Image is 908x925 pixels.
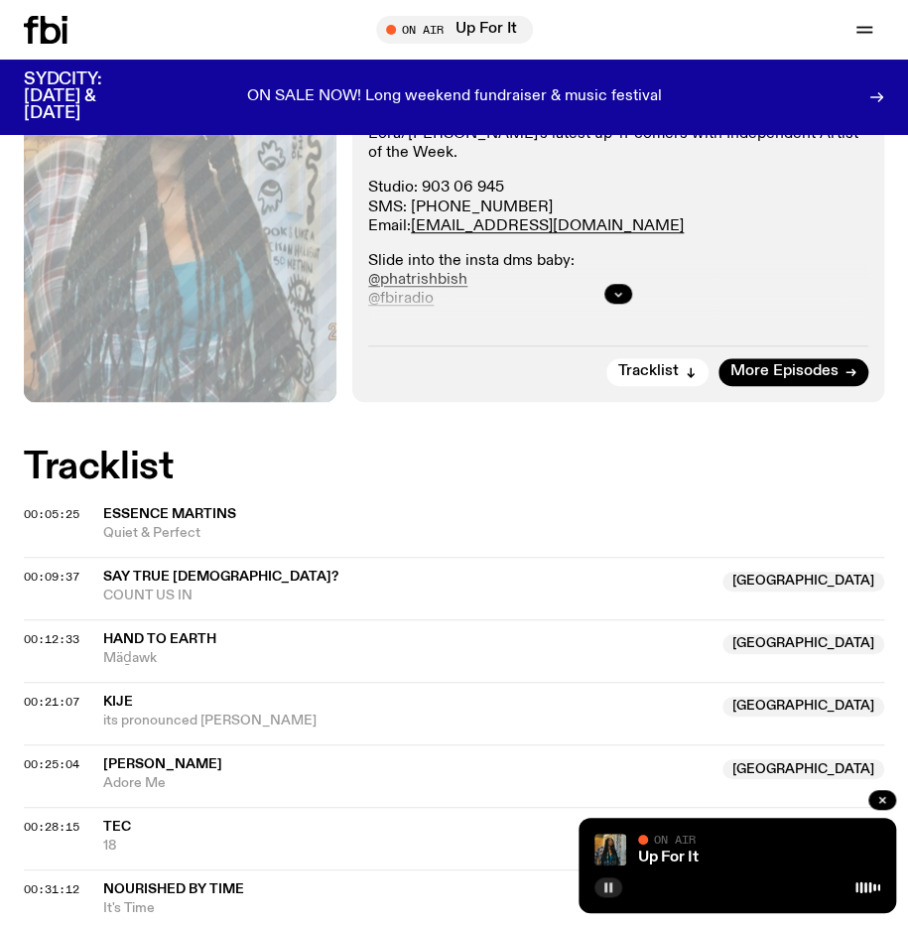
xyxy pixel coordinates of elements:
[103,587,711,605] span: COUNT US IN
[24,694,79,710] span: 00:21:07
[24,71,151,122] h3: SYDCITY: [DATE] & [DATE]
[24,569,79,585] span: 00:09:37
[24,631,79,647] span: 00:12:33
[24,506,79,522] span: 00:05:25
[24,881,79,897] span: 00:31:12
[103,695,133,709] span: Kije
[24,819,79,835] span: 00:28:15
[103,570,338,584] span: Say True [DEMOGRAPHIC_DATA]?
[722,697,884,717] span: [GEOGRAPHIC_DATA]
[376,16,533,44] button: On AirUp For It
[638,850,699,865] a: Up For It
[103,524,884,543] span: Quiet & Perfect
[594,834,626,865] img: Ify - a Brown Skin girl with black braided twists, looking up to the side with her tongue stickin...
[103,820,131,834] span: Tec
[103,649,711,668] span: Mäḏawk
[411,218,684,234] a: [EMAIL_ADDRESS][DOMAIN_NAME]
[103,899,884,918] span: It's Time
[103,632,216,646] span: Hand to Earth
[654,833,696,846] span: On Air
[103,837,711,856] span: 18
[718,358,868,386] a: More Episodes
[103,507,236,521] span: Essence Martins
[247,88,662,106] p: ON SALE NOW! Long weekend fundraiser & music festival
[103,712,711,730] span: its pronounced [PERSON_NAME]
[103,882,244,896] span: Nourished By Time
[618,364,679,379] span: Tracklist
[722,759,884,779] span: [GEOGRAPHIC_DATA]
[722,572,884,592] span: [GEOGRAPHIC_DATA]
[368,179,868,236] p: Studio: 903 06 945 SMS: [PHONE_NUMBER] Email:
[24,450,884,485] h2: Tracklist
[368,252,868,310] p: Slide into the insta dms baby:
[103,757,222,771] span: [PERSON_NAME]
[722,634,884,654] span: [GEOGRAPHIC_DATA]
[730,364,839,379] span: More Episodes
[24,756,79,772] span: 00:25:04
[606,358,709,386] button: Tracklist
[103,774,711,793] span: Adore Me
